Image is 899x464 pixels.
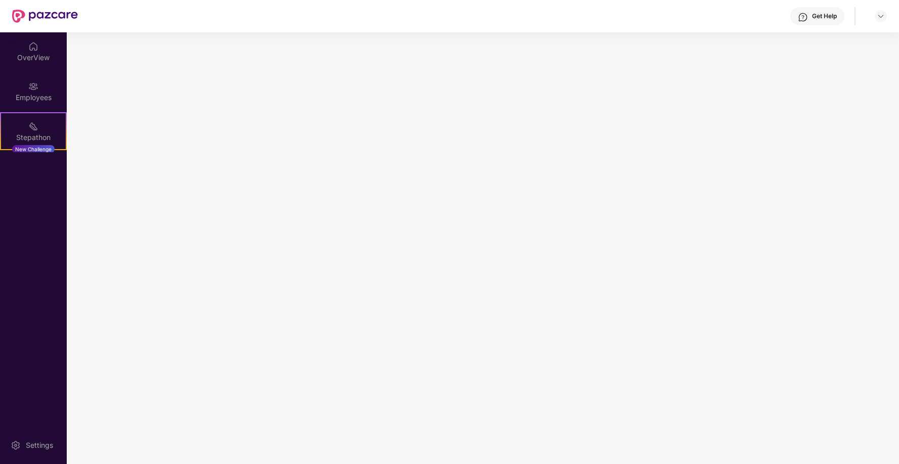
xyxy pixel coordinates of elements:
div: Settings [23,440,56,450]
img: svg+xml;base64,PHN2ZyBpZD0iRW1wbG95ZWVzIiB4bWxucz0iaHR0cDovL3d3dy53My5vcmcvMjAwMC9zdmciIHdpZHRoPS... [28,81,38,91]
img: svg+xml;base64,PHN2ZyBpZD0iU2V0dGluZy0yMHgyMCIgeG1sbnM9Imh0dHA6Ly93d3cudzMub3JnLzIwMDAvc3ZnIiB3aW... [11,440,21,450]
img: svg+xml;base64,PHN2ZyBpZD0iSGVscC0zMngzMiIgeG1sbnM9Imh0dHA6Ly93d3cudzMub3JnLzIwMDAvc3ZnIiB3aWR0aD... [798,12,808,22]
img: New Pazcare Logo [12,10,78,23]
img: svg+xml;base64,PHN2ZyBpZD0iRHJvcGRvd24tMzJ4MzIiIHhtbG5zPSJodHRwOi8vd3d3LnczLm9yZy8yMDAwL3N2ZyIgd2... [877,12,885,20]
div: Stepathon [1,132,66,143]
img: svg+xml;base64,PHN2ZyBpZD0iSG9tZSIgeG1sbnM9Imh0dHA6Ly93d3cudzMub3JnLzIwMDAvc3ZnIiB3aWR0aD0iMjAiIG... [28,41,38,52]
div: Get Help [812,12,837,20]
div: New Challenge [12,145,55,153]
img: svg+xml;base64,PHN2ZyB4bWxucz0iaHR0cDovL3d3dy53My5vcmcvMjAwMC9zdmciIHdpZHRoPSIyMSIgaGVpZ2h0PSIyMC... [28,121,38,131]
